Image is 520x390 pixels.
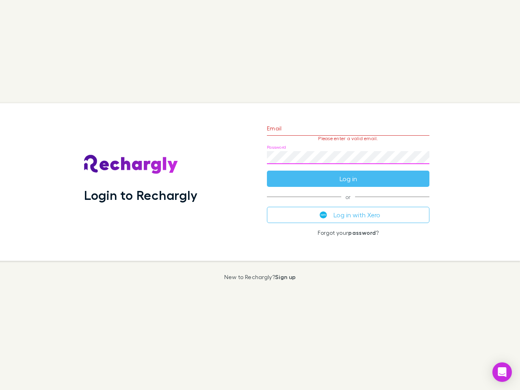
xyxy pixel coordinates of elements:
[84,155,178,174] img: Rechargly's Logo
[348,229,376,236] a: password
[275,273,296,280] a: Sign up
[492,362,512,382] div: Open Intercom Messenger
[267,230,429,236] p: Forgot your ?
[267,136,429,141] p: Please enter a valid email.
[224,274,296,280] p: New to Rechargly?
[320,211,327,219] img: Xero's logo
[267,144,286,150] label: Password
[267,207,429,223] button: Log in with Xero
[84,187,197,203] h1: Login to Rechargly
[267,171,429,187] button: Log in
